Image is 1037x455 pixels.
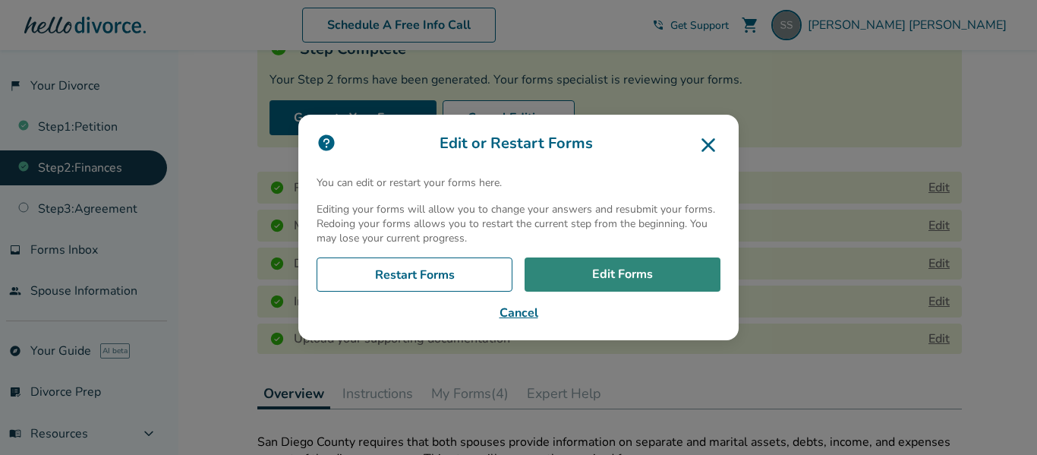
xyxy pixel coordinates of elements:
p: Editing your forms will allow you to change your answers and resubmit your forms. Redoing your fo... [317,202,720,245]
a: Edit Forms [525,258,720,292]
img: icon [317,133,336,153]
button: Cancel [317,304,720,322]
h3: Edit or Restart Forms [317,133,720,157]
p: You can edit or restart your forms here. [317,175,720,190]
iframe: Chat Widget [961,382,1037,455]
a: Restart Forms [317,258,512,292]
